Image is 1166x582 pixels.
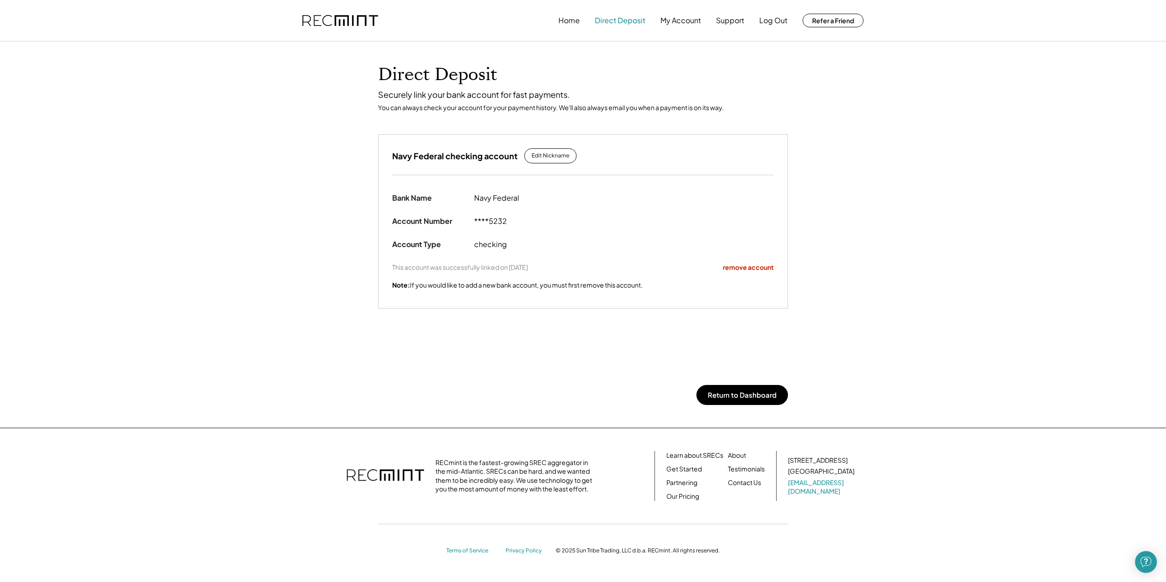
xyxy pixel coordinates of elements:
[788,478,856,496] a: [EMAIL_ADDRESS][DOMAIN_NAME]
[378,64,788,86] h1: Direct Deposit
[728,451,746,460] a: About
[728,478,761,487] a: Contact Us
[392,151,517,161] h3: Navy Federal checking account
[558,11,580,30] button: Home
[435,458,597,494] div: RECmint is the fastest-growing SREC aggregator in the mid-Atlantic. SRECs can be hard, and we wan...
[392,193,474,203] div: Bank Name
[474,193,583,203] div: Navy Federal
[723,263,774,272] div: remove account
[666,478,697,487] a: Partnering
[803,14,864,27] button: Refer a Friend
[1135,551,1157,573] div: Open Intercom Messenger
[347,460,424,492] img: recmint-logotype%403x.png
[716,11,744,30] button: Support
[392,281,643,290] div: If you would like to add a new bank account, you must first remove this account.
[392,281,410,289] strong: Note:
[788,456,848,465] div: [STREET_ADDRESS]
[392,217,474,226] div: Account Number
[392,240,474,249] div: Account Type
[378,89,788,100] div: Securely link your bank account for fast payments.
[595,11,645,30] button: Direct Deposit
[666,492,699,501] a: Our Pricing
[446,547,496,555] a: Terms of Service
[506,547,547,555] a: Privacy Policy
[474,240,583,249] div: checking
[556,547,720,554] div: © 2025 Sun Tribe Trading, LLC d.b.a. RECmint. All rights reserved.
[392,263,528,271] div: This account was successfully linked on [DATE]
[728,465,765,474] a: Testimonials
[378,103,788,111] div: You can always check your account for your payment history. We'll also always email you when a pa...
[532,152,569,160] div: Edit Nickname
[302,15,378,26] img: recmint-logotype%403x.png
[788,467,854,476] div: [GEOGRAPHIC_DATA]
[660,11,701,30] button: My Account
[696,385,788,405] button: Return to Dashboard
[759,11,788,30] button: Log Out
[666,465,702,474] a: Get Started
[666,451,723,460] a: Learn about SRECs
